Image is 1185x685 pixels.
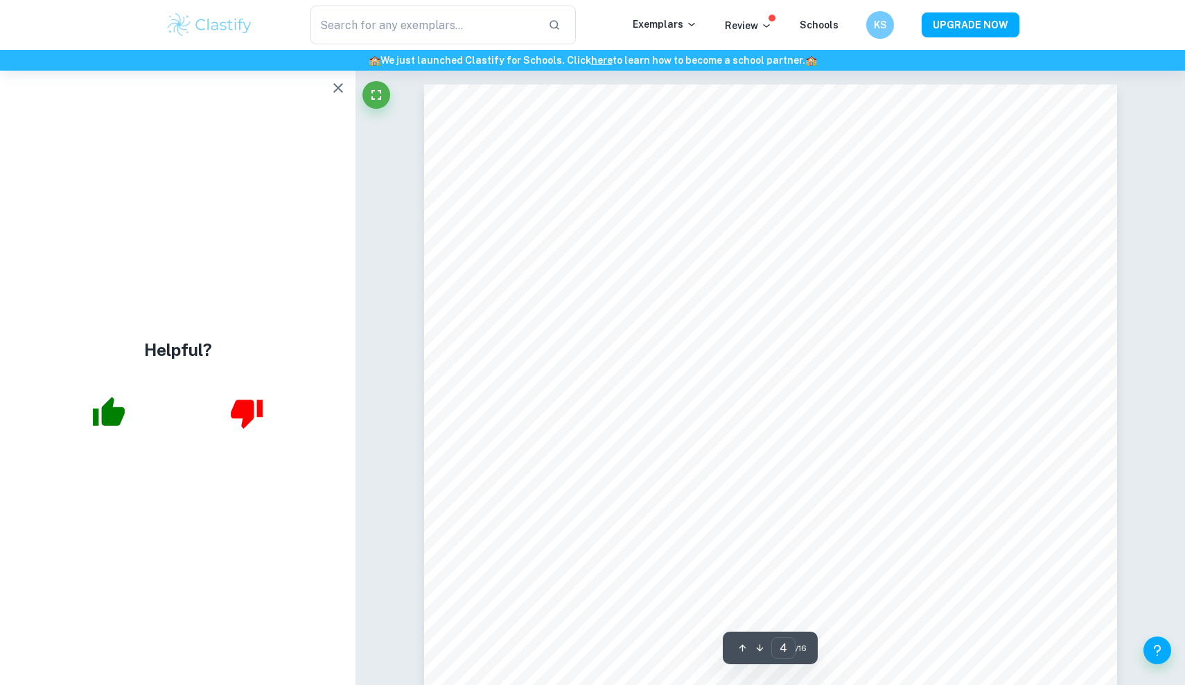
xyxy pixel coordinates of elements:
h6: We just launched Clastify for Schools. Click to learn how to become a school partner. [3,53,1182,68]
button: UPGRADE NOW [922,12,1019,37]
button: Help and Feedback [1143,637,1171,664]
img: Clastify logo [166,11,254,39]
a: Schools [800,19,839,30]
p: Review [725,18,772,33]
a: here [591,55,613,66]
button: KS [866,11,894,39]
button: Fullscreen [362,81,390,109]
span: / 16 [796,642,807,655]
h4: Helpful? [144,337,212,362]
input: Search for any exemplars... [310,6,537,44]
span: 🏫 [369,55,380,66]
span: 🏫 [805,55,817,66]
p: Exemplars [633,17,697,32]
h6: KS [872,17,888,33]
